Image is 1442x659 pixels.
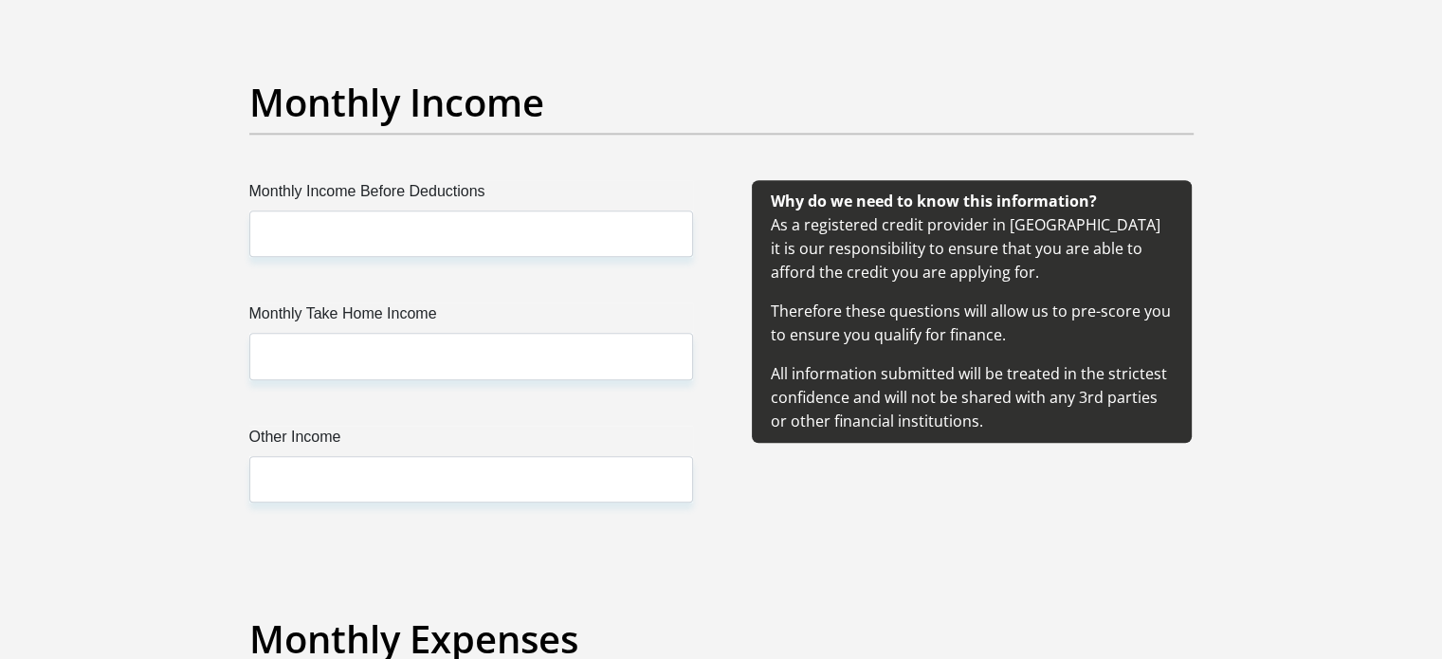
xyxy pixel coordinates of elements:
[249,456,693,503] input: Other Income
[249,180,693,211] label: Monthly Income Before Deductions
[249,211,693,257] input: Monthly Income Before Deductions
[249,333,693,379] input: Monthly Take Home Income
[771,191,1097,211] b: Why do we need to know this information?
[249,302,693,333] label: Monthly Take Home Income
[249,426,693,456] label: Other Income
[249,80,1194,125] h2: Monthly Income
[771,191,1171,431] span: As a registered credit provider in [GEOGRAPHIC_DATA] it is our responsibility to ensure that you ...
